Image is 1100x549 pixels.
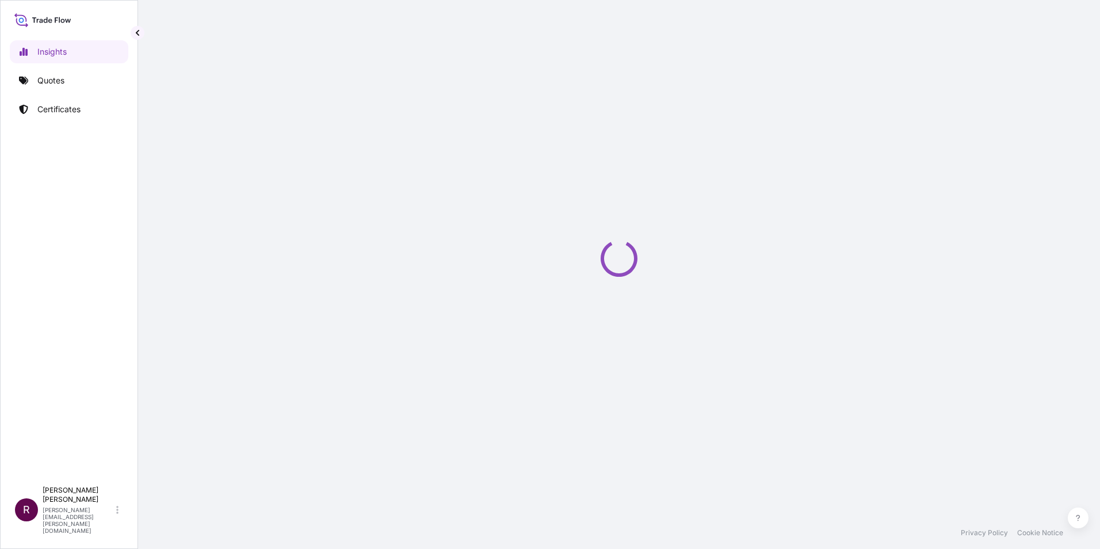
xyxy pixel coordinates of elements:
a: Certificates [10,98,128,121]
a: Quotes [10,69,128,92]
p: [PERSON_NAME][EMAIL_ADDRESS][PERSON_NAME][DOMAIN_NAME] [43,506,114,534]
p: Insights [37,46,67,58]
p: Certificates [37,104,81,115]
p: Quotes [37,75,64,86]
p: [PERSON_NAME] [PERSON_NAME] [43,486,114,504]
span: R [23,504,30,516]
a: Privacy Policy [961,528,1008,537]
a: Cookie Notice [1017,528,1063,537]
a: Insights [10,40,128,63]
